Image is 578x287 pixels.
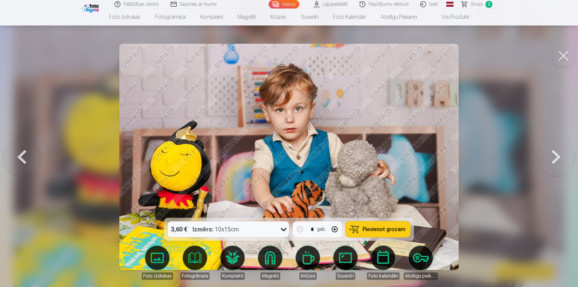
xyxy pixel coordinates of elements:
[294,9,326,26] a: Suvenīri
[142,272,173,280] div: Foto izdrukas
[82,2,100,13] img: /fa1
[230,9,263,26] a: Magnēti
[373,9,424,26] a: Atslēgu piekariņi
[216,246,250,280] a: Komplekti
[221,272,245,280] div: Komplekti
[404,272,438,280] div: Atslēgu piekariņi
[178,246,212,280] a: Fotogrāmata
[299,272,317,280] div: Krūzes
[404,246,438,280] a: Atslēgu piekariņi
[471,1,483,8] span: Grozs
[102,9,148,26] a: Foto izdrukas
[193,221,239,237] div: 10x15cm
[326,9,373,26] a: Foto kalendāri
[367,272,399,280] div: Foto kalendāri
[253,246,287,280] a: Magnēti
[291,246,325,280] a: Krūzes
[263,9,294,26] a: Krūzes
[424,9,477,26] a: Visi produkti
[180,272,209,280] div: Fotogrāmata
[168,221,190,237] div: 3,60 €
[366,246,400,280] a: Foto kalendāri
[346,221,410,237] button: Pievienot grozam
[260,272,280,280] div: Magnēti
[363,227,406,232] span: Pievienot grozam
[485,1,492,8] span: 3
[317,226,326,233] div: gab.
[140,246,174,280] a: Foto izdrukas
[328,246,362,280] a: Suvenīri
[336,272,355,280] div: Suvenīri
[193,225,214,234] strong: Izmērs :
[148,9,193,26] a: Fotogrāmata
[193,9,230,26] a: Komplekti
